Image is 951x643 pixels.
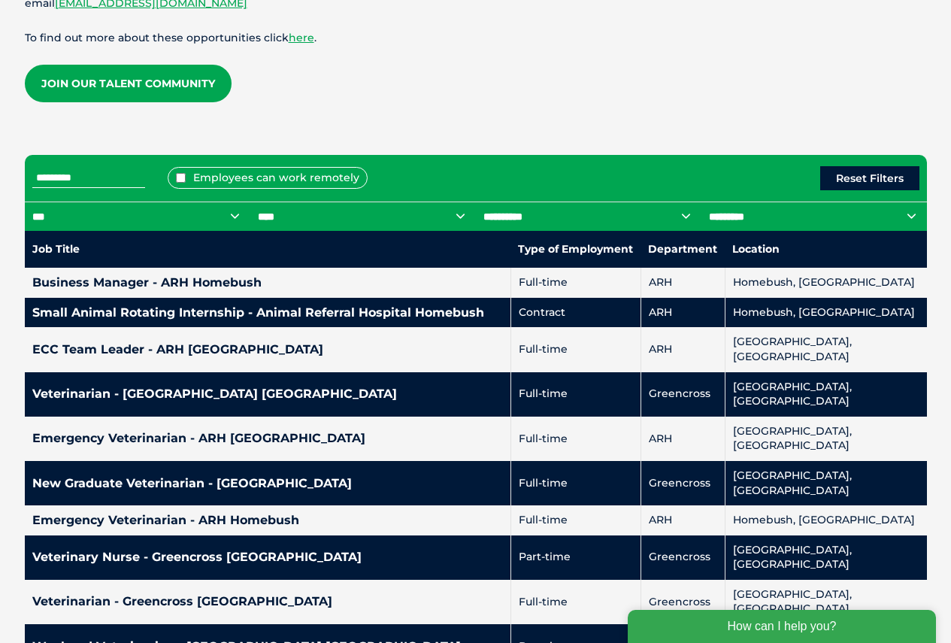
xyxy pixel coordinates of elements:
[176,173,186,183] input: Employees can work remotely
[289,31,314,44] a: here
[510,417,641,461] td: Full-time
[725,535,926,580] td: [GEOGRAPHIC_DATA], [GEOGRAPHIC_DATA]
[641,372,725,417] td: Greencross
[25,65,232,102] a: Join our Talent Community
[648,242,717,256] nobr: Department
[32,478,503,490] h4: New Graduate Veterinarian - [GEOGRAPHIC_DATA]
[510,298,641,328] td: Contract
[32,277,503,289] h4: Business Manager - ARH Homebush
[518,242,633,256] nobr: Type of Employment
[725,327,926,372] td: [GEOGRAPHIC_DATA], [GEOGRAPHIC_DATA]
[510,268,641,298] td: Full-time
[510,505,641,535] td: Full-time
[32,242,80,256] nobr: Job Title
[725,298,926,328] td: Homebush, [GEOGRAPHIC_DATA]
[725,580,926,624] td: [GEOGRAPHIC_DATA], [GEOGRAPHIC_DATA]
[9,9,317,42] div: How can I help you?
[725,461,926,505] td: [GEOGRAPHIC_DATA], [GEOGRAPHIC_DATA]
[725,372,926,417] td: [GEOGRAPHIC_DATA], [GEOGRAPHIC_DATA]
[641,580,725,624] td: Greencross
[820,166,919,190] button: Reset Filters
[510,372,641,417] td: Full-time
[32,344,503,356] h4: ECC Team Leader - ARH [GEOGRAPHIC_DATA]
[32,307,503,319] h4: Small Animal Rotating Internship - Animal Referral Hospital Homebush
[641,535,725,580] td: Greencross
[510,535,641,580] td: Part-time
[641,327,725,372] td: ARH
[641,268,725,298] td: ARH
[25,29,927,47] p: To find out more about these opportunities click .
[510,461,641,505] td: Full-time
[641,417,725,461] td: ARH
[641,461,725,505] td: Greencross
[32,551,503,563] h4: Veterinary Nurse - Greencross [GEOGRAPHIC_DATA]
[510,580,641,624] td: Full-time
[32,388,503,400] h4: Veterinarian - [GEOGRAPHIC_DATA] [GEOGRAPHIC_DATA]
[725,505,926,535] td: Homebush, [GEOGRAPHIC_DATA]
[32,514,503,526] h4: Emergency Veterinarian - ARH Homebush
[732,242,780,256] nobr: Location
[725,268,926,298] td: Homebush, [GEOGRAPHIC_DATA]
[510,327,641,372] td: Full-time
[32,596,503,608] h4: Veterinarian - Greencross [GEOGRAPHIC_DATA]
[725,417,926,461] td: [GEOGRAPHIC_DATA], [GEOGRAPHIC_DATA]
[168,167,368,189] label: Employees can work remotely
[641,505,725,535] td: ARH
[32,432,503,444] h4: Emergency Veterinarian - ARH [GEOGRAPHIC_DATA]
[641,298,725,328] td: ARH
